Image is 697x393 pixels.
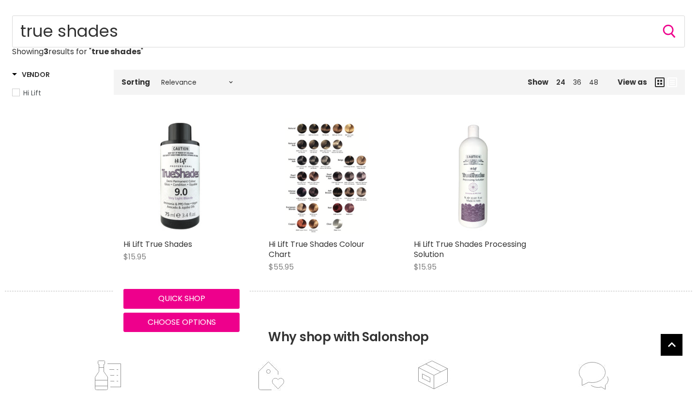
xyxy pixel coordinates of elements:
button: Choose options [123,313,240,332]
form: Product [12,15,685,47]
a: Hi Lift True Shades Colour Chart [269,118,385,234]
span: Back to top [661,334,682,359]
a: Hi Lift True Shades Processing Solution [414,239,526,260]
a: Back to top [661,334,682,356]
button: Search [662,24,677,39]
span: Choose options [148,317,216,328]
h2: Why shop with Salonshop [5,291,692,359]
label: Sorting [121,78,150,86]
img: Hi Lift True Shades Processing Solution [428,118,515,234]
button: Quick shop [123,289,240,308]
a: Hi Lift [12,88,102,98]
a: Hi Lift True Shades Colour Chart [269,239,364,260]
a: 24 [556,77,565,87]
a: Hi Lift True Shades [123,239,192,250]
a: Hi Lift True Shades [123,118,240,234]
span: Hi Lift [23,88,41,98]
a: 36 [573,77,581,87]
span: $15.95 [123,251,146,262]
h3: Vendor [12,70,49,79]
input: Search [12,15,685,47]
span: View as [618,78,647,86]
img: Hi Lift True Shades Colour Chart [285,118,368,234]
img: Hi Lift True Shades [123,121,240,232]
strong: true shades [91,46,141,57]
strong: 3 [44,46,48,57]
span: Show [528,77,548,87]
span: $15.95 [414,261,437,272]
a: 48 [589,77,598,87]
span: $55.95 [269,261,294,272]
a: Hi Lift True Shades Processing Solution [414,118,530,234]
p: Showing results for " " [12,47,685,56]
